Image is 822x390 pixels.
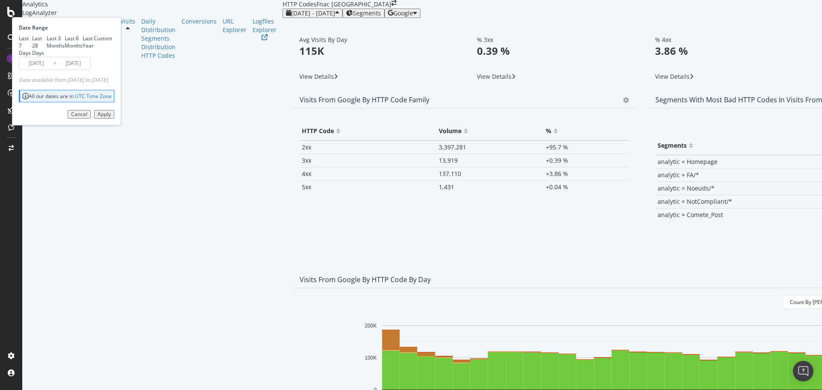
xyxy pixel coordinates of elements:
[302,170,311,178] span: 4xx
[253,17,277,40] a: Logfiles Explorer
[47,35,65,49] div: Last 3 Months
[299,72,334,80] span: View Details
[22,92,112,100] div: All our dates are in
[342,9,384,18] button: Segments
[299,36,451,44] div: Avg Visits By Day
[658,158,718,166] span: analytic = Homepage
[299,44,451,58] p: 115K
[439,156,458,164] span: 13,919
[19,76,108,83] div: available from [DATE] to [DATE]
[477,36,629,44] div: % 3xx
[655,36,807,44] div: % 4xx
[182,17,217,26] a: Conversions
[302,156,311,164] span: 3xx
[22,9,283,17] div: LogAnalyzer
[546,143,568,151] span: +95.7 %
[141,34,176,51] a: Segments Distribution
[546,183,568,191] span: +0.04 %
[19,57,54,69] input: Start Date
[365,355,377,361] text: 100K
[384,9,420,18] button: Google
[793,361,813,381] div: Open Intercom Messenger
[439,170,461,178] span: 137,110
[365,323,377,329] text: 200K
[439,183,454,191] span: 1,431
[68,110,91,119] button: Cancel
[71,111,87,117] div: Cancel
[75,92,112,100] a: UTC Time Zone
[141,17,176,34] a: Daily Distribution
[19,35,32,57] div: Last 7 Days
[439,124,462,138] div: Volume
[393,9,413,17] span: Google
[477,72,512,80] span: View Details
[253,17,277,34] div: Logfiles Explorer
[546,170,568,178] span: +3.86 %
[94,110,114,119] button: Apply
[353,10,381,17] span: Segments
[291,9,335,17] span: [DATE] - [DATE]
[19,24,112,31] div: Date Range
[32,35,47,57] div: Last 28 Days
[658,197,732,205] span: analytic = NotCompliant/*
[283,9,342,18] button: [DATE] - [DATE]
[94,35,112,42] div: Custom
[439,143,466,151] span: 3,397,281
[658,171,699,179] span: analytic = FA/*
[546,156,568,164] span: +0.39 %
[141,51,176,60] a: HTTP Codes
[223,17,247,34] a: URL Explorer
[658,184,715,192] span: analytic = Noeuds/*
[19,76,32,83] span: Data
[655,44,807,58] p: 3.86 %
[658,211,723,219] span: analytic = Comete_Post
[302,183,311,191] span: 5xx
[477,44,629,58] p: 0.39 %
[546,124,551,138] div: %
[300,95,429,104] div: Visits from google by HTTP Code Family
[98,111,111,117] div: Apply
[56,57,90,69] input: End Date
[302,143,311,151] span: 2xx
[65,35,83,49] div: Last 6 Months
[655,72,690,80] span: View Details
[302,124,334,138] div: HTTP Code
[83,35,94,49] div: Last Year
[120,17,135,26] a: Visits
[658,139,687,152] div: Segments
[623,97,629,103] div: gear
[300,275,431,284] div: Visits from google by HTTP Code by Day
